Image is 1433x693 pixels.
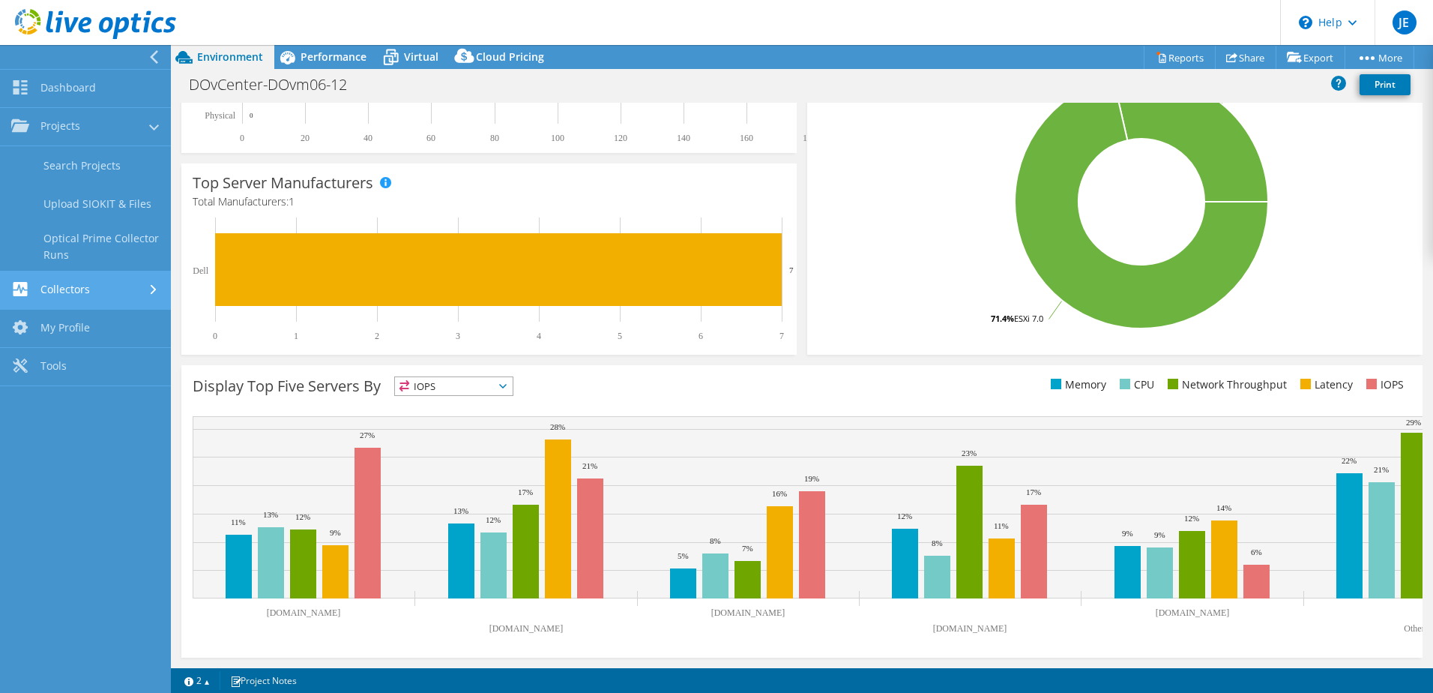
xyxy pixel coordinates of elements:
[551,133,564,143] text: 100
[710,536,721,545] text: 8%
[537,331,541,341] text: 4
[1026,487,1041,496] text: 17%
[1215,46,1276,69] a: Share
[1363,376,1404,393] li: IOPS
[205,110,235,121] text: Physical
[193,265,208,276] text: Dell
[1345,46,1414,69] a: More
[677,133,690,143] text: 140
[962,448,977,457] text: 23%
[486,515,501,524] text: 12%
[240,133,244,143] text: 0
[1184,514,1199,523] text: 12%
[231,517,246,526] text: 11%
[1047,376,1106,393] li: Memory
[1216,503,1231,512] text: 14%
[1276,46,1345,69] a: Export
[550,422,565,431] text: 28%
[772,489,787,498] text: 16%
[453,506,468,515] text: 13%
[614,133,627,143] text: 120
[582,461,597,470] text: 21%
[789,265,794,274] text: 7
[804,474,819,483] text: 19%
[1404,623,1424,634] text: Other
[490,133,499,143] text: 80
[489,623,564,634] text: [DOMAIN_NAME]
[289,194,295,208] span: 1
[301,133,310,143] text: 20
[174,671,220,690] a: 2
[779,331,784,341] text: 7
[994,521,1009,530] text: 11%
[699,331,703,341] text: 6
[1406,418,1421,427] text: 29%
[518,487,533,496] text: 17%
[991,313,1014,324] tspan: 71.4%
[220,671,307,690] a: Project Notes
[193,175,373,191] h3: Top Server Manufacturers
[213,331,217,341] text: 0
[1156,607,1230,618] text: [DOMAIN_NAME]
[933,623,1007,634] text: [DOMAIN_NAME]
[456,331,460,341] text: 3
[1164,376,1287,393] li: Network Throughput
[740,133,753,143] text: 160
[1299,16,1312,29] svg: \n
[618,331,622,341] text: 5
[1014,313,1043,324] tspan: ESXi 7.0
[1122,529,1133,538] text: 9%
[678,551,689,560] text: 5%
[375,331,379,341] text: 2
[1251,547,1262,556] text: 6%
[1116,376,1154,393] li: CPU
[1144,46,1216,69] a: Reports
[476,49,544,64] span: Cloud Pricing
[897,511,912,520] text: 12%
[1154,530,1165,539] text: 9%
[363,133,372,143] text: 40
[1342,456,1357,465] text: 22%
[1297,376,1353,393] li: Latency
[360,430,375,439] text: 27%
[426,133,435,143] text: 60
[263,510,278,519] text: 13%
[250,112,253,119] text: 0
[267,607,341,618] text: [DOMAIN_NAME]
[301,49,366,64] span: Performance
[330,528,341,537] text: 9%
[742,544,753,553] text: 7%
[395,377,513,395] span: IOPS
[294,331,298,341] text: 1
[1374,465,1389,474] text: 21%
[932,538,943,547] text: 8%
[182,76,370,93] h1: DOvCenter-DOvm06-12
[197,49,263,64] span: Environment
[1393,10,1417,34] span: JE
[711,607,785,618] text: [DOMAIN_NAME]
[295,512,310,521] text: 12%
[1360,74,1411,95] a: Print
[193,193,785,210] h4: Total Manufacturers:
[404,49,438,64] span: Virtual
